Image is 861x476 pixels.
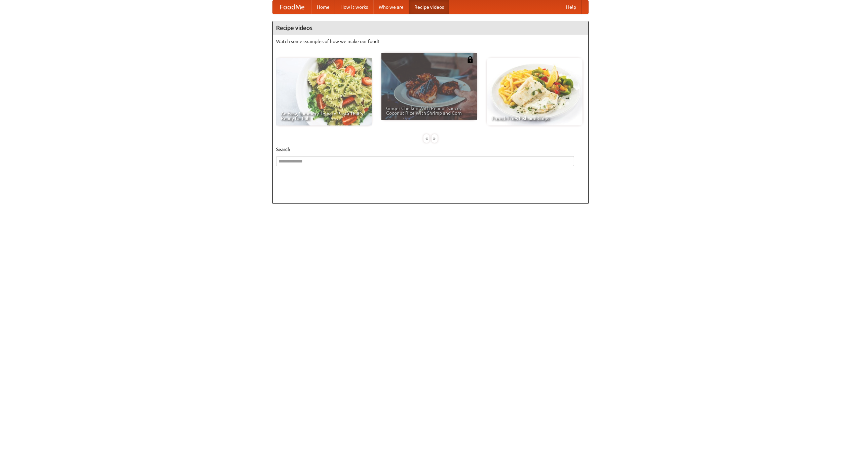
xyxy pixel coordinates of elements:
[335,0,373,14] a: How it works
[561,0,582,14] a: Help
[311,0,335,14] a: Home
[373,0,409,14] a: Who we are
[423,134,429,143] div: «
[276,146,585,153] h5: Search
[487,58,583,125] a: French Fries Fish and Chips
[281,111,367,121] span: An Easy, Summery Tomato Pasta That's Ready for Fall
[276,38,585,45] p: Watch some examples of how we make our food!
[492,116,578,121] span: French Fries Fish and Chips
[409,0,449,14] a: Recipe videos
[273,0,311,14] a: FoodMe
[273,21,588,35] h4: Recipe videos
[467,56,474,63] img: 483408.png
[432,134,438,143] div: »
[276,58,372,125] a: An Easy, Summery Tomato Pasta That's Ready for Fall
